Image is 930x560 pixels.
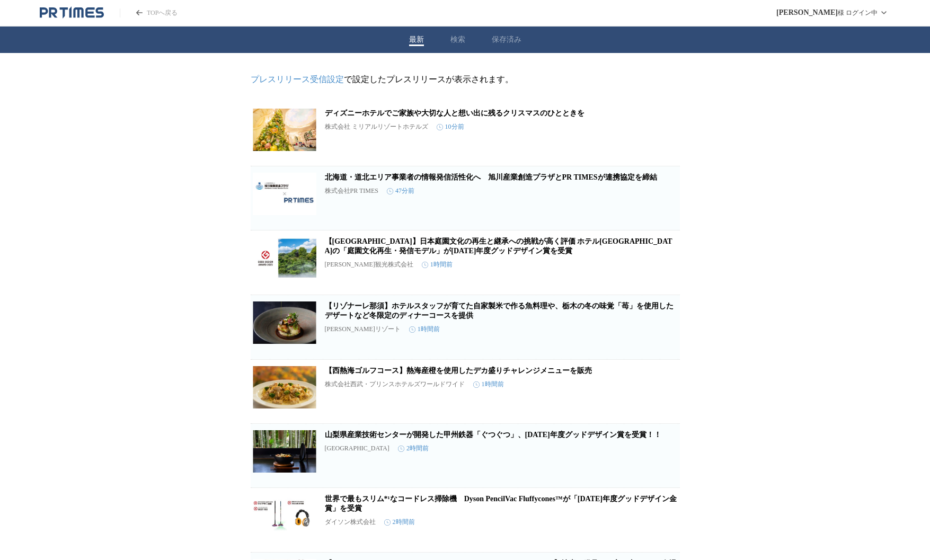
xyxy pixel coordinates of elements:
[251,75,344,84] a: プレスリリース受信設定
[253,366,316,408] img: 【西熱海ゴルフコース】熱海産橙を使用したデカ盛りチャレンジメニューを販売
[40,6,104,19] a: PR TIMESのトップページはこちら
[398,444,429,453] time: 2時間前
[492,35,521,45] button: 保存済み
[325,237,672,255] a: 【[GEOGRAPHIC_DATA]】日本庭園文化の再生と継承への挑戦が高く評価 ホテル[GEOGRAPHIC_DATA]の「庭園文化再生・発信モデル」が[DATE]年度グッドデザイン賞を受賞
[253,494,316,537] img: 世界で最もスリム*¹なコードレス掃除機 Dyson PencilVac Fluffycones™が「2025年度グッドデザイン金賞」を受賞
[325,186,378,195] p: 株式会社PR TIMES
[325,518,376,527] p: ダイソン株式会社
[325,495,677,512] a: 世界で最もスリム*¹なコードレス掃除機 Dyson PencilVac Fluffycones™が「[DATE]年度グッドデザイン金賞」を受賞
[384,518,415,527] time: 2時間前
[253,173,316,215] img: 北海道・道北エリア事業者の情報発信活性化へ 旭川産業創造プラザとPR TIMESが連携協定を締結
[253,237,316,279] img: 【ホテル椿山荘東京】日本庭園文化の再生と継承への挑戦が高く評価 ホテル椿山荘東京の「庭園文化再生・発信モデル」が2025年度グッドデザイン賞を受賞
[325,431,661,439] a: 山梨県産業技術センターが開発した甲州鉄器「ぐつぐつ」、[DATE]年度グッドデザイン賞を受賞！！
[325,302,674,319] a: 【リゾナーレ那須】ホテルスタッフが育てた自家製米で作る魚料理や、栃木の冬の味覚「苺」を使用したデザートなど冬限定のディナーコースを提供
[422,260,453,269] time: 1時間前
[325,367,592,375] a: 【西熱海ゴルフコース】熱海産橙を使用したデカ盛りチャレンジメニューを販売
[387,186,414,195] time: 47分前
[253,301,316,344] img: 【リゾナーレ那須】ホテルスタッフが育てた自家製米で作る魚料理や、栃木の冬の味覚「苺」を使用したデザートなど冬限定のディナーコースを提供
[409,325,440,334] time: 1時間前
[409,35,424,45] button: 最新
[325,260,413,269] p: [PERSON_NAME]観光株式会社
[325,325,401,334] p: [PERSON_NAME]リゾート
[325,380,465,389] p: 株式会社西武・プリンスホテルズワールドワイド
[253,109,316,151] img: ディズニーホテルでご家族や大切な人と想い出に残るクリスマスのひとときを
[450,35,465,45] button: 検索
[251,74,680,85] p: で設定したプレスリリースが表示されます。
[325,445,389,452] p: [GEOGRAPHIC_DATA]
[253,430,316,473] img: 山梨県産業技術センターが開発した甲州鉄器「ぐつぐつ」、2025年度グッドデザイン賞を受賞！！
[325,173,657,181] a: 北海道・道北エリア事業者の情報発信活性化へ 旭川産業創造プラザとPR TIMESが連携協定を締結
[120,8,178,17] a: PR TIMESのトップページはこちら
[325,122,428,131] p: 株式会社 ミリアルリゾートホテルズ
[325,109,584,117] a: ディズニーホテルでご家族や大切な人と想い出に残るクリスマスのひとときを
[437,122,464,131] time: 10分前
[473,380,504,389] time: 1時間前
[776,8,838,17] span: [PERSON_NAME]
